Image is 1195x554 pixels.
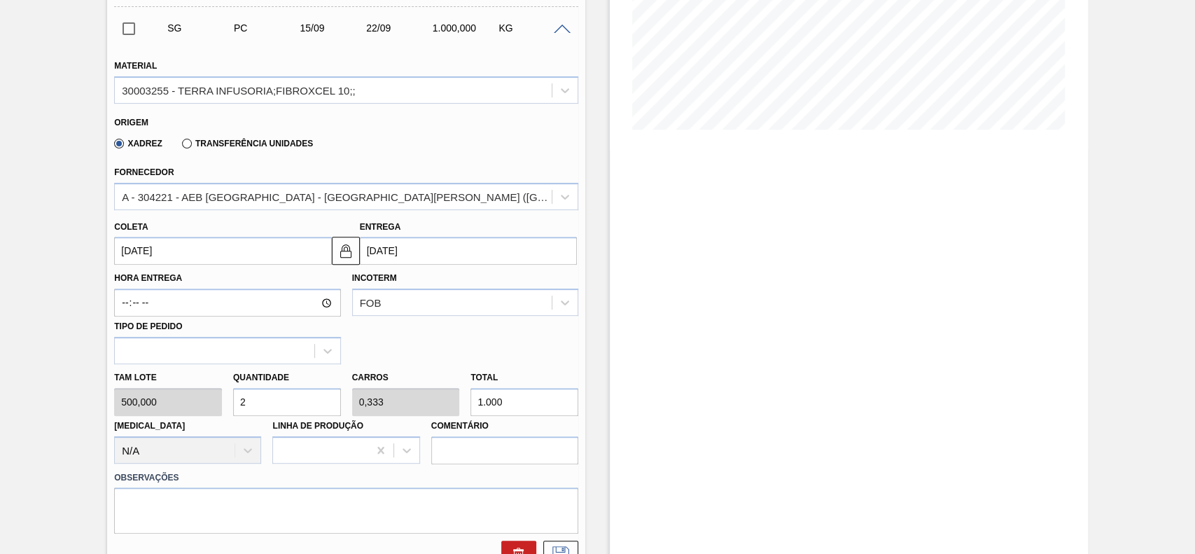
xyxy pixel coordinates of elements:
label: Total [470,373,498,382]
div: 1.000,000 [429,22,502,34]
img: locked [337,242,354,259]
label: Transferência Unidades [182,139,313,148]
label: Carros [352,373,389,382]
label: Tipo de pedido [114,321,182,331]
label: Coleta [114,222,148,232]
div: A - 304221 - AEB [GEOGRAPHIC_DATA] - [GEOGRAPHIC_DATA][PERSON_NAME] ([GEOGRAPHIC_DATA]) [122,191,553,202]
div: 15/09/2025 [296,22,369,34]
label: Fornecedor [114,167,174,177]
div: KG [495,22,568,34]
div: Sugestão Criada [164,22,237,34]
label: Linha de Produção [272,421,363,431]
label: Material [114,61,157,71]
label: Xadrez [114,139,162,148]
button: locked [332,237,360,265]
label: Observações [114,468,578,488]
div: FOB [360,297,382,309]
label: Quantidade [233,373,289,382]
label: Origem [114,118,148,127]
div: Pedido de Compra [230,22,303,34]
label: Incoterm [352,273,397,283]
label: Tam lote [114,368,222,388]
label: Entrega [360,222,401,232]
input: dd/mm/yyyy [114,237,331,265]
div: 30003255 - TERRA INFUSORIA;FIBROXCEL 10;; [122,84,355,96]
label: Comentário [431,416,578,436]
label: Hora Entrega [114,268,340,289]
label: [MEDICAL_DATA] [114,421,185,431]
input: dd/mm/yyyy [360,237,577,265]
div: 22/09/2025 [363,22,435,34]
